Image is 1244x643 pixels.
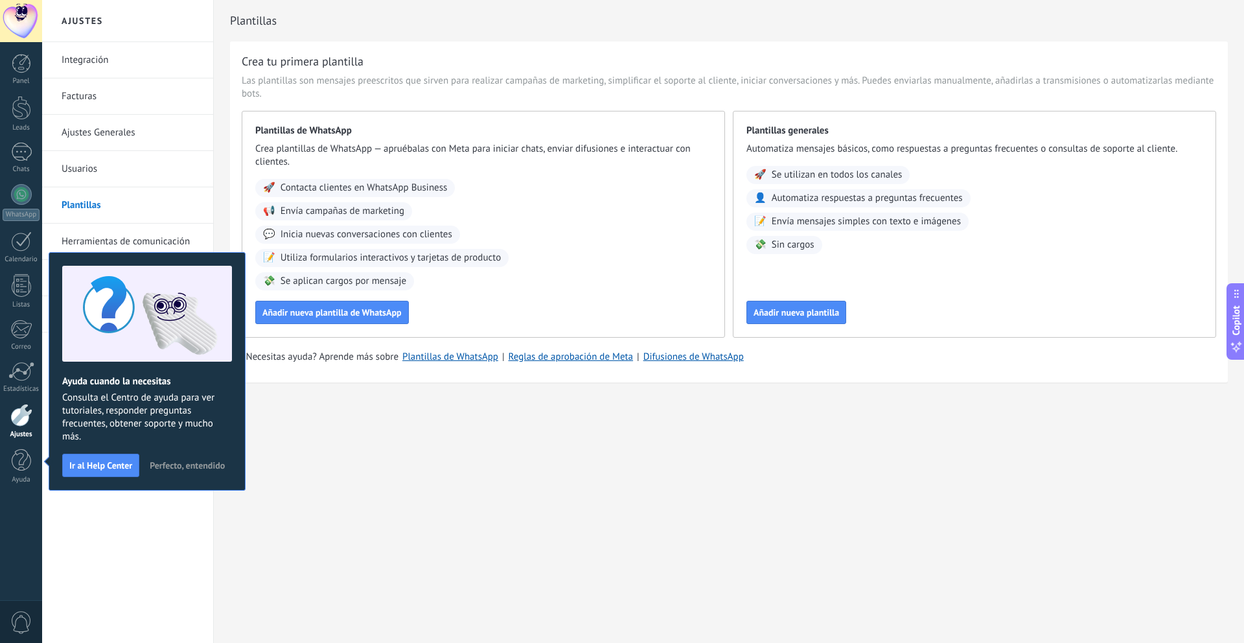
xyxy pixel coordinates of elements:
[62,224,200,260] a: Herramientas de comunicación
[62,42,200,78] a: Integración
[62,392,232,443] span: Consulta el Centro de ayuda para ver tutoriales, responder preguntas frecuentes, obtener soporte ...
[772,169,903,181] span: Se utilizan en todos los canales
[754,215,766,228] span: 📝
[263,251,275,264] span: 📝
[1230,306,1243,336] span: Copilot
[281,228,452,241] span: Inicia nuevas conversaciones con clientes
[263,228,275,241] span: 💬
[281,181,448,194] span: Contacta clientes en WhatsApp Business
[263,205,275,218] span: 📢
[255,124,711,137] span: Plantillas de WhatsApp
[754,308,839,317] span: Añadir nueva plantilla
[3,255,40,264] div: Calendario
[62,78,200,115] a: Facturas
[643,351,744,363] a: Difusiones de WhatsApp
[772,215,961,228] span: Envía mensajes simples con texto e imágenes
[255,143,711,169] span: Crea plantillas de WhatsApp — apruébalas con Meta para iniciar chats, enviar difusiones e interac...
[772,192,963,205] span: Automatiza respuestas a preguntas frecuentes
[746,143,1203,156] span: Automatiza mensajes básicos, como respuestas a preguntas frecuentes o consultas de soporte al cli...
[3,385,40,393] div: Estadísticas
[42,42,213,78] li: Integración
[3,476,40,484] div: Ayuda
[3,209,40,221] div: WhatsApp
[754,239,766,251] span: 💸
[3,124,40,132] div: Leads
[230,8,1228,34] h2: Plantillas
[754,169,766,181] span: 🚀
[242,53,363,69] h3: Crea tu primera plantilla
[281,251,501,264] span: Utiliza formularios interactivos y tarjetas de producto
[746,124,1203,137] span: Plantillas generales
[402,351,498,363] a: Plantillas de WhatsApp
[3,301,40,309] div: Listas
[772,239,814,251] span: Sin cargos
[69,461,132,470] span: Ir al Help Center
[42,78,213,115] li: Facturas
[42,151,213,187] li: Usuarios
[242,351,1216,364] div: | |
[62,375,232,388] h2: Ayuda cuando la necesitas
[3,77,40,86] div: Panel
[242,351,398,364] span: ¿Necesitas ayuda? Aprende más sobre
[281,275,406,288] span: Se aplican cargos por mensaje
[42,224,213,260] li: Herramientas de comunicación
[62,187,200,224] a: Plantillas
[150,461,225,470] span: Perfecto, entendido
[509,351,634,363] a: Reglas de aprobación de Meta
[62,151,200,187] a: Usuarios
[42,115,213,151] li: Ajustes Generales
[62,115,200,151] a: Ajustes Generales
[255,301,409,324] button: Añadir nueva plantilla de WhatsApp
[3,165,40,174] div: Chats
[746,301,846,324] button: Añadir nueva plantilla
[42,187,213,224] li: Plantillas
[263,181,275,194] span: 🚀
[62,454,139,477] button: Ir al Help Center
[754,192,766,205] span: 👤
[242,75,1216,100] span: Las plantillas son mensajes preescritos que sirven para realizar campañas de marketing, simplific...
[262,308,402,317] span: Añadir nueva plantilla de WhatsApp
[3,343,40,351] div: Correo
[281,205,404,218] span: Envía campañas de marketing
[263,275,275,288] span: 💸
[3,430,40,439] div: Ajustes
[144,456,231,475] button: Perfecto, entendido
